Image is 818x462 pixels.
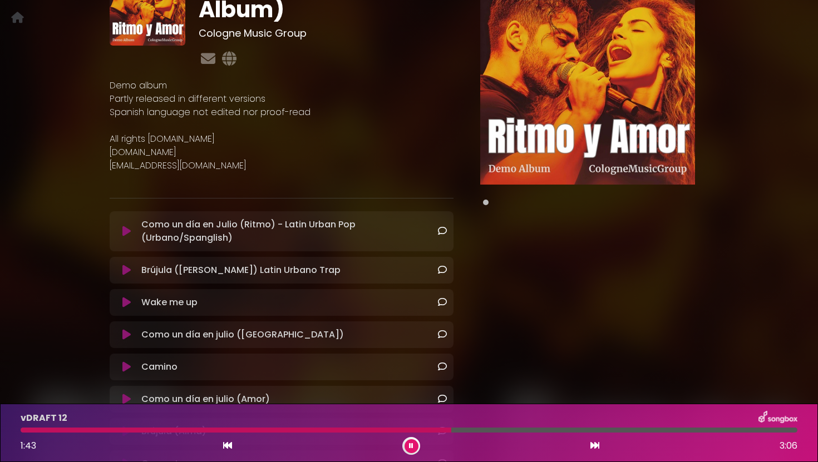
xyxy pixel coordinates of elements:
p: [DOMAIN_NAME] [110,146,454,159]
p: Como un día en julio ([GEOGRAPHIC_DATA]) [141,328,344,341]
p: Como un día en Julio (Ritmo) - Latin Urban Pop (Urbano/Spanglish) [141,218,437,245]
p: Wake me up [141,296,198,309]
span: 1:43 [21,439,36,452]
p: All rights [DOMAIN_NAME] [110,132,454,146]
span: 3:06 [780,439,797,453]
p: Brújula ([PERSON_NAME]) Latin Urbano Trap [141,264,341,277]
p: Spanish language not edited nor proof-read [110,106,454,119]
p: vDRAFT 12 [21,411,67,425]
img: songbox-logo-white.png [758,411,797,425]
p: [EMAIL_ADDRESS][DOMAIN_NAME] [110,159,454,172]
p: Partly released in different versions [110,92,454,106]
p: Camino [141,360,178,374]
p: Demo album [110,79,454,92]
p: Como un día en julio (Amor) [141,393,270,406]
h3: Cologne Music Group [199,27,453,39]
